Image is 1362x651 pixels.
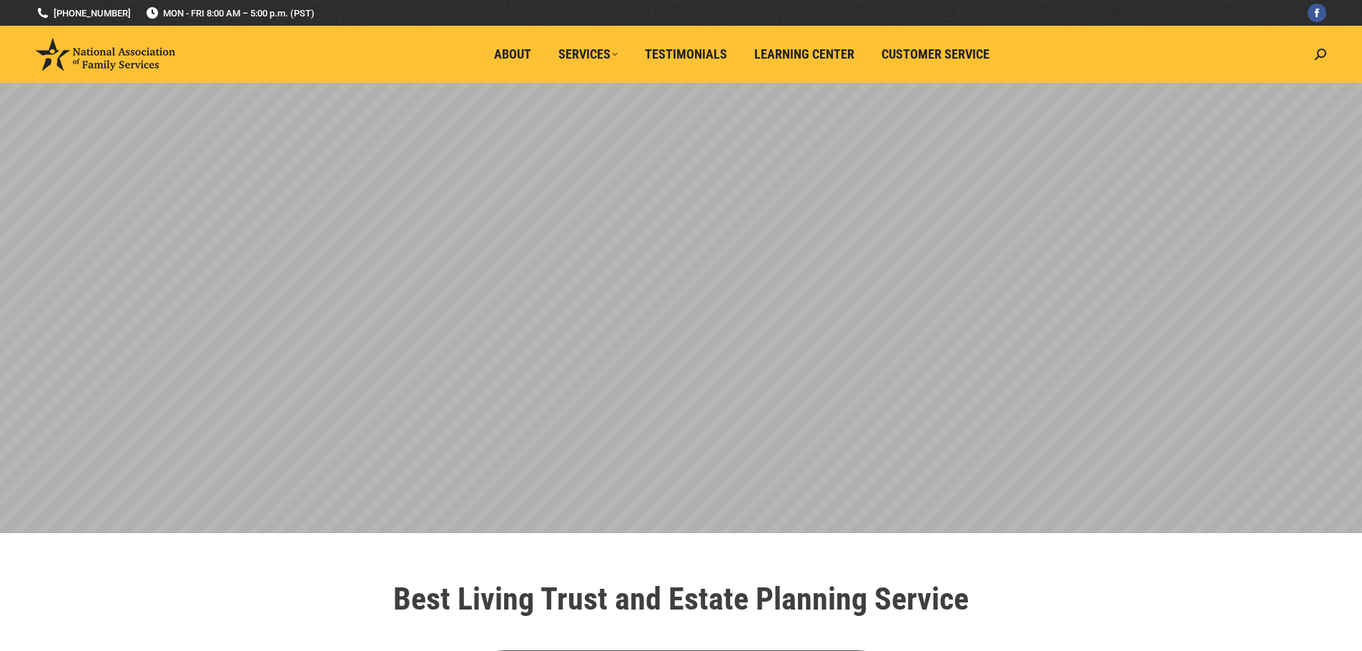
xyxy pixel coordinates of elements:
span: Services [558,46,618,62]
span: Testimonials [645,46,727,62]
a: [PHONE_NUMBER] [36,6,131,20]
a: Learning Center [744,41,864,68]
a: Facebook page opens in new window [1308,4,1326,22]
h1: Best Living Trust and Estate Planning Service [281,583,1082,615]
span: Customer Service [882,46,990,62]
a: Testimonials [635,41,737,68]
a: Customer Service [872,41,1000,68]
a: About [484,41,541,68]
span: Learning Center [754,46,854,62]
span: About [494,46,531,62]
span: MON - FRI 8:00 AM – 5:00 p.m. (PST) [145,6,315,20]
img: National Association of Family Services [36,38,175,71]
